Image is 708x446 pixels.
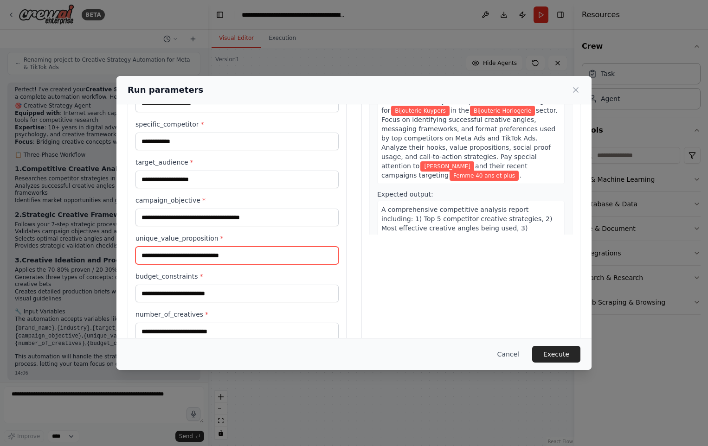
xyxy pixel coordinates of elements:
span: in the [451,107,469,114]
span: Research and analyze competitor creative strategies for [381,97,553,114]
button: Cancel [490,346,527,363]
span: and their recent campaigns targeting [381,162,528,179]
span: sector. Focus on identifying successful creative angles, messaging frameworks, and format prefere... [381,107,558,170]
label: number_of_creatives [135,310,339,319]
span: A comprehensive competitive analysis report including: 1) Top 5 competitor creative strategies, 2... [381,206,552,260]
span: . [520,172,521,179]
span: Expected output: [377,191,433,198]
button: Execute [532,346,580,363]
span: Variable: specific_competitor [420,161,474,172]
h2: Run parameters [128,83,203,96]
label: campaign_objective [135,196,339,205]
label: specific_competitor [135,120,339,129]
label: budget_constraints [135,272,339,281]
span: Variable: brand_name [391,106,450,116]
label: unique_value_proposition [135,234,339,243]
label: target_audience [135,158,339,167]
span: Variable: industry [470,106,535,116]
span: Variable: target_audience [450,171,519,181]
